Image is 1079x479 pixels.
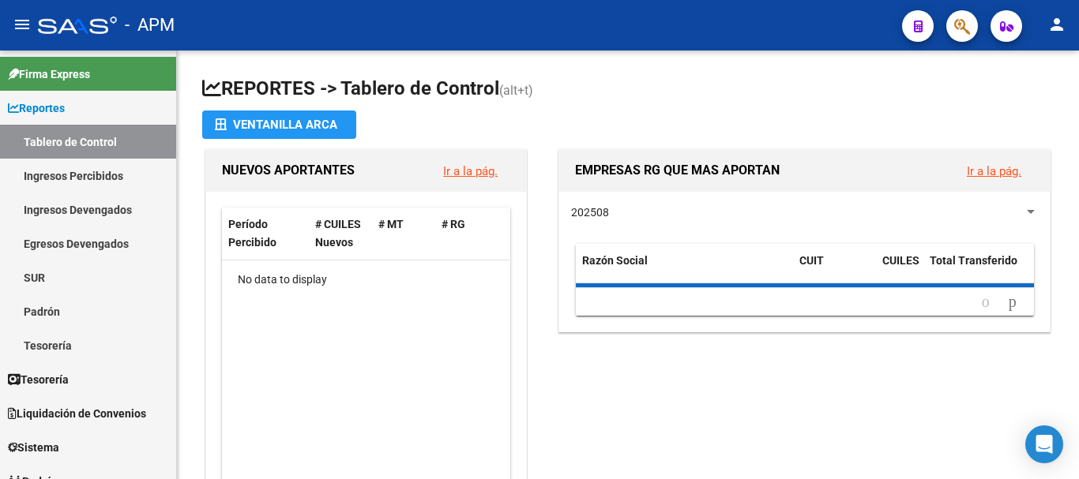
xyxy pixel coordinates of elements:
[378,218,404,230] span: # MT
[222,163,355,178] span: NUEVOS APORTANTES
[499,83,533,98] span: (alt+t)
[442,218,465,230] span: # RG
[575,163,780,178] span: EMPRESAS RG QUE MAS APORTAN
[954,156,1034,185] button: Ir a la pág.
[923,244,1034,296] datatable-header-cell: Total Transferido
[882,254,919,267] span: CUILES
[1047,15,1066,34] mat-icon: person
[309,208,372,260] datatable-header-cell: # CUILES Nuevos
[967,164,1021,178] a: Ir a la pág.
[315,218,361,249] span: # CUILES Nuevos
[8,439,59,456] span: Sistema
[222,260,509,300] div: No data to display
[975,294,997,311] a: go to previous page
[571,206,609,219] span: 202508
[8,405,146,422] span: Liquidación de Convenios
[1025,425,1063,463] div: Open Intercom Messenger
[576,244,793,296] datatable-header-cell: Razón Social
[1002,294,1024,311] a: go to next page
[430,156,510,185] button: Ir a la pág.
[13,15,32,34] mat-icon: menu
[876,244,923,296] datatable-header-cell: CUILES
[202,76,1054,103] h1: REPORTES -> Tablero de Control
[228,218,276,249] span: Período Percibido
[930,254,1017,267] span: Total Transferido
[202,110,356,139] button: Ventanilla ARCA
[582,254,648,267] span: Razón Social
[372,208,435,260] datatable-header-cell: # MT
[125,8,175,43] span: - APM
[222,208,309,260] datatable-header-cell: Período Percibido
[8,65,90,83] span: Firma Express
[215,110,344,139] div: Ventanilla ARCA
[435,208,498,260] datatable-header-cell: # RG
[793,244,876,296] datatable-header-cell: CUIT
[8,99,65,117] span: Reportes
[443,164,498,178] a: Ir a la pág.
[8,371,69,388] span: Tesorería
[799,254,824,267] span: CUIT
